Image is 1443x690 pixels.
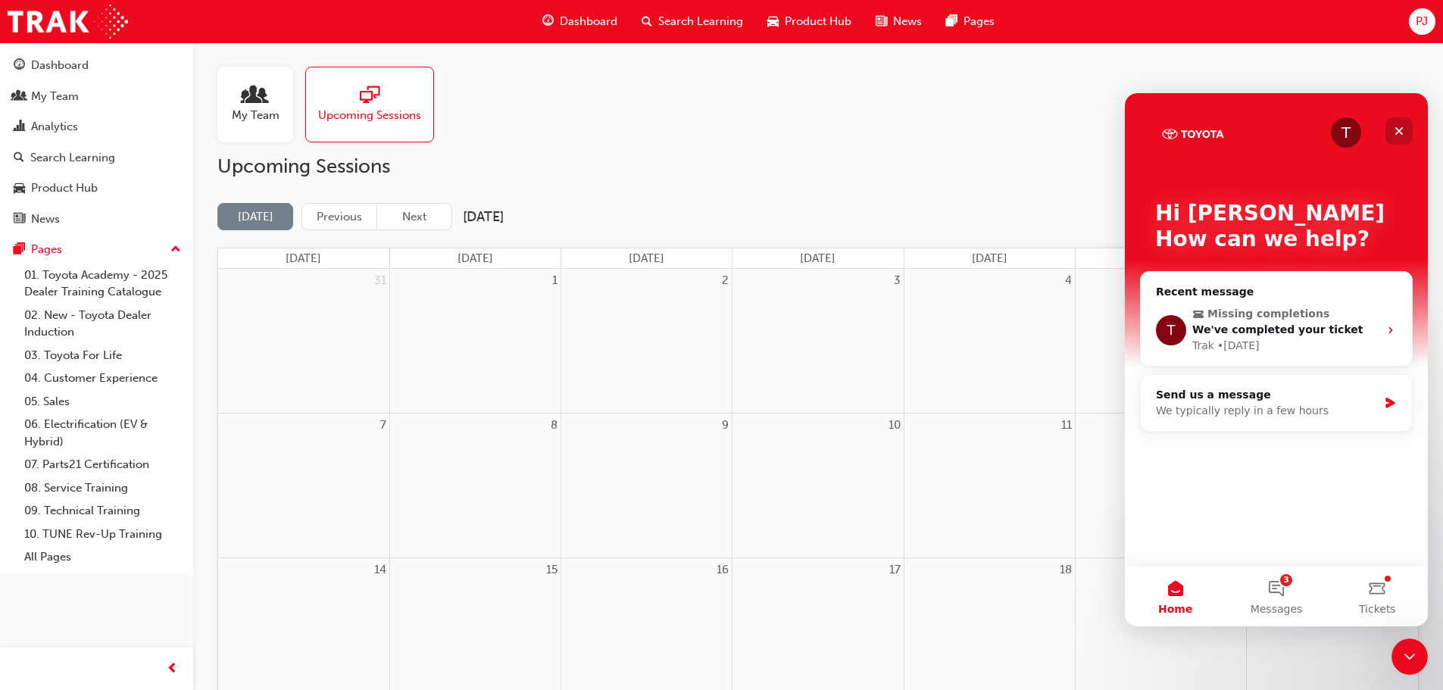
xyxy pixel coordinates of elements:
[732,413,904,557] td: September 10, 2025
[969,248,1010,269] a: Thursday
[14,59,25,73] span: guage-icon
[755,6,864,37] a: car-iconProduct Hub
[371,269,389,292] a: August 31, 2025
[934,6,1007,37] a: pages-iconPages
[30,149,115,167] div: Search Learning
[14,213,25,226] span: news-icon
[18,545,187,569] a: All Pages
[217,203,293,231] button: [DATE]
[6,113,187,141] a: Analytics
[530,6,629,37] a: guage-iconDashboard
[18,499,187,523] a: 09. Technical Training
[642,12,652,31] span: search-icon
[719,414,732,437] a: September 9, 2025
[767,12,779,31] span: car-icon
[6,236,187,264] button: Pages
[14,182,25,195] span: car-icon
[31,118,78,136] div: Analytics
[864,6,934,37] a: news-iconNews
[548,414,561,437] a: September 8, 2025
[371,558,389,582] a: September 14, 2025
[31,241,62,258] div: Pages
[376,203,452,231] button: Next
[549,269,561,292] a: September 1, 2025
[18,264,187,304] a: 01. Toyota Academy - 2025 Dealer Training Catalogue
[283,248,324,269] a: Sunday
[964,13,995,30] span: Pages
[6,174,187,202] a: Product Hub
[170,240,181,260] span: up-icon
[389,413,561,557] td: September 8, 2025
[1391,638,1428,675] iframe: Intercom live chat
[18,523,187,546] a: 10. TUNE Rev-Up Training
[305,67,446,142] a: Upcoming Sessions
[31,211,60,228] div: News
[658,13,743,30] span: Search Learning
[560,13,617,30] span: Dashboard
[1062,269,1075,292] a: September 4, 2025
[6,144,187,172] a: Search Learning
[18,344,187,367] a: 03. Toyota For Life
[389,269,561,413] td: September 1, 2025
[31,57,89,74] div: Dashboard
[1058,414,1075,437] a: September 11, 2025
[885,414,904,437] a: September 10, 2025
[217,67,305,142] a: My Team
[167,660,178,679] span: prev-icon
[8,5,128,39] img: Trak
[18,304,187,344] a: 02. New - Toyota Dealer Induction
[1416,13,1428,30] span: PJ
[1125,93,1428,626] iframe: Intercom live chat
[18,413,187,453] a: 06. Electrification (EV & Hybrid)
[946,12,957,31] span: pages-icon
[719,269,732,292] a: September 2, 2025
[1409,8,1435,35] button: PJ
[904,413,1075,557] td: September 11, 2025
[18,476,187,500] a: 08. Service Training
[458,251,493,265] span: [DATE]
[454,248,496,269] a: Monday
[31,88,79,105] div: My Team
[904,269,1075,413] td: September 4, 2025
[800,251,836,265] span: [DATE]
[245,86,265,107] span: people-icon
[14,243,25,257] span: pages-icon
[785,13,851,30] span: Product Hub
[542,12,554,31] span: guage-icon
[886,558,904,582] a: September 17, 2025
[18,367,187,390] a: 04. Customer Experience
[318,107,421,124] span: Upcoming Sessions
[6,52,187,80] a: Dashboard
[18,390,187,414] a: 05. Sales
[893,13,922,30] span: News
[891,269,904,292] a: September 3, 2025
[629,251,664,265] span: [DATE]
[6,48,187,236] button: DashboardMy TeamAnalyticsSearch LearningProduct HubNews
[377,414,389,437] a: September 7, 2025
[31,180,98,197] div: Product Hub
[6,205,187,233] a: News
[286,251,321,265] span: [DATE]
[543,558,561,582] a: September 15, 2025
[561,269,732,413] td: September 2, 2025
[1075,413,1246,557] td: September 12, 2025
